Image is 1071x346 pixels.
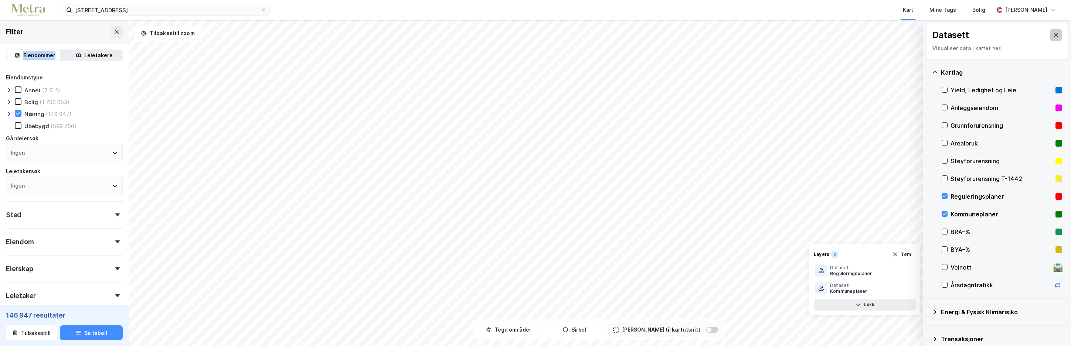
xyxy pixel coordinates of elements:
div: (599 750) [51,123,76,130]
div: Kontrollprogram for chat [1034,311,1071,346]
div: Yield, Ledighet og Leie [951,86,1053,95]
div: Sted [6,210,21,219]
div: 🛣️ [1053,263,1063,272]
button: Tilbakestill [6,325,57,340]
div: Transaksjoner [941,335,1062,343]
div: Eiendom [6,237,34,246]
div: Leietakersøk [6,167,40,176]
div: Ubebygd [24,123,49,130]
div: Dataset [830,282,867,288]
input: Søk på adresse, matrikkel, gårdeiere, leietakere eller personer [72,4,261,16]
div: Bolig [24,99,38,106]
div: Gårdeiersøk [6,134,38,143]
div: Eiendommer [23,51,55,60]
div: (1 706 663) [40,99,69,106]
div: Næring [24,110,44,117]
div: 146 947 resultater [6,311,123,319]
div: Mine Tags [929,6,956,14]
div: Kommuneplaner [951,210,1053,219]
div: Layers [814,251,829,257]
div: BRA–% [951,227,1053,236]
button: Se tabell [60,325,123,340]
div: Ingen [11,148,25,157]
div: Anleggseiendom [951,103,1053,112]
div: Ingen [11,181,25,190]
div: Leietaker [6,291,36,300]
div: Støyforurensning T-1442 [951,174,1053,183]
div: (146 947) [46,110,72,117]
div: Årsdøgntrafikk [951,281,1050,290]
div: Reguleringsplaner [830,271,872,277]
div: Filter [6,26,24,38]
div: Bolig [972,6,985,14]
div: Eiendomstype [6,73,43,82]
button: Lukk [814,299,916,311]
button: Tilbakestill zoom [135,26,201,41]
div: Energi & Fysisk Klimarisiko [941,308,1062,316]
div: Grunnforurensning [951,121,1053,130]
div: Kommuneplaner [830,288,867,294]
div: Eierskap [6,264,33,273]
div: Støyforurensning [951,157,1053,165]
div: Datasett [932,29,969,41]
div: Leietakere [84,51,113,60]
div: Veinett [951,263,1050,272]
button: Tøm [887,249,916,260]
div: Kartlag [941,68,1062,77]
div: Dataset [830,265,872,271]
div: Arealbruk [951,139,1053,148]
div: [PERSON_NAME] til kartutsnitt [622,325,700,334]
iframe: Chat Widget [1034,311,1071,346]
div: Reguleringsplaner [951,192,1053,201]
div: 2 [831,251,838,258]
button: Tegn områder [477,322,540,337]
button: Sirkel [543,322,606,337]
div: [PERSON_NAME] [1005,6,1047,14]
div: Visualiser data i kartet her. [932,44,1062,53]
img: metra-logo.256734c3b2bbffee19d4.png [12,4,45,17]
div: (7 512) [42,87,60,94]
div: Annet [24,87,41,94]
div: BYA–% [951,245,1053,254]
div: Kart [903,6,913,14]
